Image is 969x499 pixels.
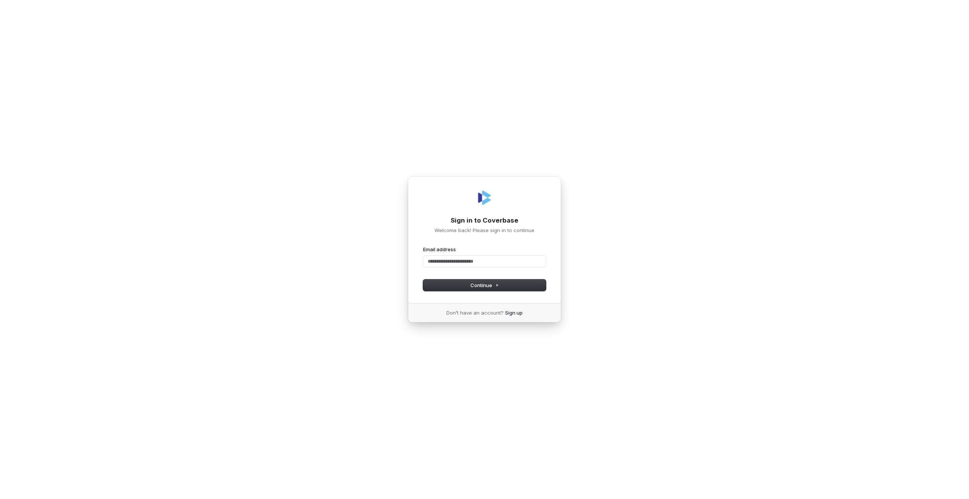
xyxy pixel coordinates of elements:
span: Continue [470,282,499,289]
label: Email address [423,246,456,253]
span: Don’t have an account? [446,309,504,316]
a: Sign up [505,309,523,316]
button: Continue [423,279,546,291]
img: Coverbase [475,189,494,207]
p: Welcome back! Please sign in to continue [423,227,546,234]
h1: Sign in to Coverbase [423,216,546,225]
